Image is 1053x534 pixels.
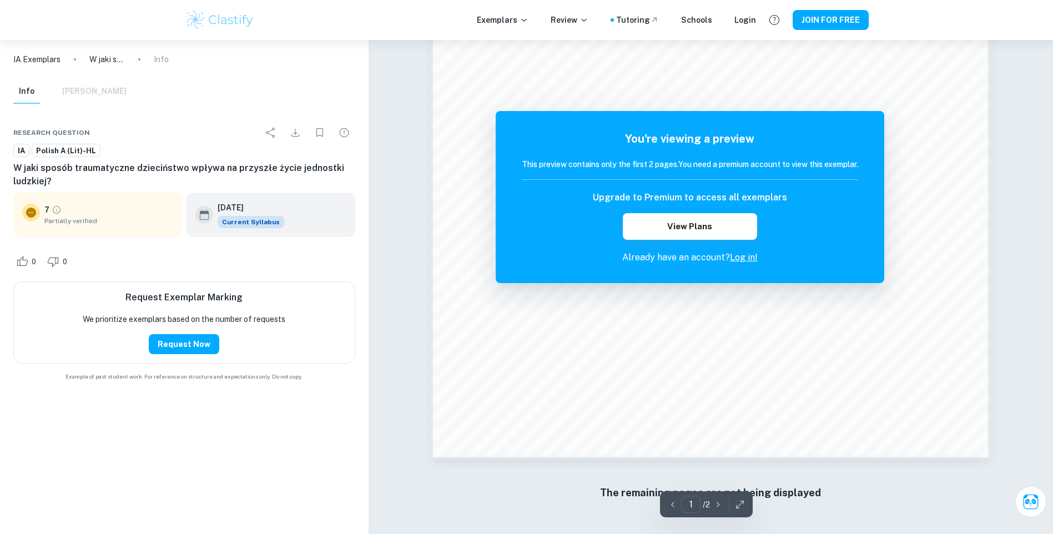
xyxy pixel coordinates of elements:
[44,253,73,270] div: Dislike
[309,122,331,144] div: Bookmark
[681,14,712,26] a: Schools
[218,216,284,228] span: Current Syllabus
[32,144,100,158] a: Polish A (Lit)-HL
[125,291,243,304] h6: Request Exemplar Marking
[154,53,169,66] p: Info
[477,14,528,26] p: Exemplars
[83,313,285,325] p: We prioritize exemplars based on the number of requests
[14,145,29,157] span: IA
[32,145,100,157] span: Polish A (Lit)-HL
[455,485,966,501] h6: The remaining pages are not being displayed
[13,372,355,381] span: Example of past student work. For reference on structure and expectations only. Do not copy.
[218,201,275,214] h6: [DATE]
[522,251,858,264] p: Already have an account?
[13,53,61,66] a: IA Exemplars
[52,205,62,215] a: Grade partially verified
[13,162,355,188] h6: W jaki sposób traumatyczne dzieciństwo wpływa na przyszłe życie jednostki ludzkiej?
[57,256,73,268] span: 0
[734,14,756,26] a: Login
[13,79,40,104] button: Info
[284,122,306,144] div: Download
[13,253,42,270] div: Like
[793,10,869,30] button: JOIN FOR FREE
[26,256,42,268] span: 0
[593,191,787,204] h6: Upgrade to Premium to access all exemplars
[218,216,284,228] div: This exemplar is based on the current syllabus. Feel free to refer to it for inspiration/ideas wh...
[703,498,710,511] p: / 2
[89,53,125,66] p: W jaki sposób traumatyczne dzieciństwo wpływa na przyszłe życie jednostki ludzkiej?
[1015,486,1046,517] button: Ask Clai
[333,122,355,144] div: Report issue
[522,158,858,170] h6: This preview contains only the first 2 pages. You need a premium account to view this exemplar.
[260,122,282,144] div: Share
[623,213,757,240] button: View Plans
[765,11,784,29] button: Help and Feedback
[44,216,173,226] span: Partially verified
[730,252,758,263] a: Log in!
[149,334,219,354] button: Request Now
[522,130,858,147] h5: You're viewing a preview
[551,14,588,26] p: Review
[44,204,49,216] p: 7
[13,128,90,138] span: Research question
[185,9,255,31] img: Clastify logo
[13,144,29,158] a: IA
[616,14,659,26] a: Tutoring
